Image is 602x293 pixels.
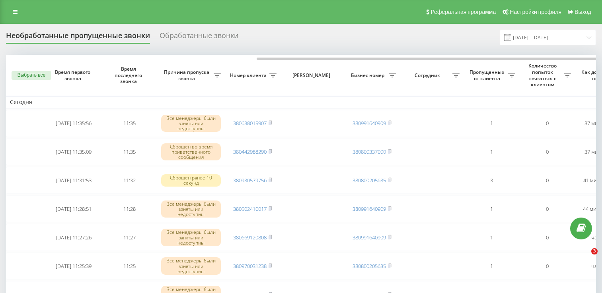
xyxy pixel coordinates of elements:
td: 11:28 [101,195,157,222]
div: Все менеджеры были заняты или недоступны [161,200,221,218]
div: Все менеджеры были заняты или недоступны [161,115,221,132]
td: 1 [464,195,519,222]
span: Количество попыток связаться с клиентом [523,63,564,87]
td: [DATE] 11:31:53 [46,167,101,194]
a: 380970031238 [233,262,267,270]
iframe: Intercom live chat [575,248,594,267]
div: Все менеджеры были заняты или недоступны [161,229,221,246]
div: Обработанные звонки [160,31,238,44]
td: 0 [519,139,575,166]
button: Выбрать все [12,71,51,80]
span: Номер клиента [229,72,269,79]
td: 1 [464,110,519,137]
td: 0 [519,253,575,280]
td: 11:27 [101,224,157,251]
div: Необработанные пропущенные звонки [6,31,150,44]
a: 380800205635 [353,262,386,270]
a: 380669120808 [233,234,267,241]
a: 380502410017 [233,205,267,212]
a: 380800337000 [353,148,386,155]
span: Бизнес номер [348,72,389,79]
td: [DATE] 11:25:39 [46,253,101,280]
span: Реферальная программа [431,9,496,15]
div: Сброшен во время приветственного сообщения [161,143,221,161]
span: Настройки профиля [510,9,561,15]
a: 380800205635 [353,177,386,184]
span: Пропущенных от клиента [468,69,508,81]
span: Время последнего звонка [108,66,151,85]
td: 1 [464,224,519,251]
td: [DATE] 11:35:56 [46,110,101,137]
td: 11:35 [101,110,157,137]
td: 3 [464,167,519,194]
div: Все менеджеры были заняты или недоступны [161,257,221,275]
td: 11:35 [101,139,157,166]
span: 3 [591,248,598,254]
td: 1 [464,139,519,166]
td: 0 [519,110,575,137]
td: 0 [519,167,575,194]
td: [DATE] 11:35:09 [46,139,101,166]
a: 380930579756 [233,177,267,184]
a: 380442988290 [233,148,267,155]
span: Сотрудник [404,72,452,79]
a: 380991640909 [353,205,386,212]
td: [DATE] 11:28:51 [46,195,101,222]
td: 1 [464,253,519,280]
a: 380991640909 [353,120,386,127]
td: 0 [519,224,575,251]
td: [DATE] 11:27:26 [46,224,101,251]
a: 380638015907 [233,120,267,127]
td: 11:25 [101,253,157,280]
a: 380991640909 [353,234,386,241]
td: 11:32 [101,167,157,194]
span: [PERSON_NAME] [287,72,337,79]
td: 0 [519,195,575,222]
div: Сброшен ранее 10 секунд [161,174,221,186]
span: Выход [575,9,591,15]
span: Причина пропуска звонка [161,69,214,81]
span: Время первого звонка [52,69,95,81]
